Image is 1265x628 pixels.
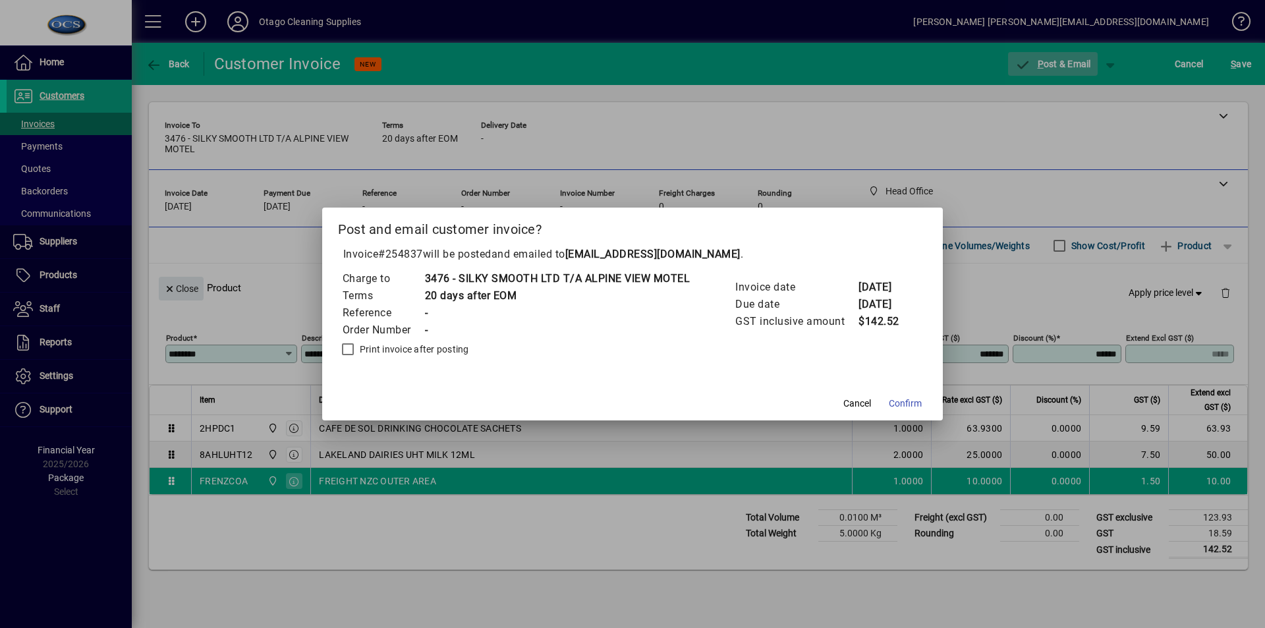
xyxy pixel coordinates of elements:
td: Reference [342,304,424,322]
label: Print invoice after posting [357,343,469,356]
td: Charge to [342,270,424,287]
td: - [424,304,690,322]
td: [DATE] [858,279,911,296]
td: Order Number [342,322,424,339]
td: [DATE] [858,296,911,313]
td: 20 days after EOM [424,287,690,304]
button: Confirm [884,391,927,415]
td: - [424,322,690,339]
td: $142.52 [858,313,911,330]
td: GST inclusive amount [735,313,858,330]
span: and emailed to [492,248,741,260]
span: Confirm [889,397,922,411]
button: Cancel [836,391,878,415]
h2: Post and email customer invoice? [322,208,943,246]
b: [EMAIL_ADDRESS][DOMAIN_NAME] [565,248,741,260]
span: #254837 [378,248,423,260]
span: Cancel [843,397,871,411]
td: Invoice date [735,279,858,296]
p: Invoice will be posted . [338,246,928,262]
td: 3476 - SILKY SMOOTH LTD T/A ALPINE VIEW MOTEL [424,270,690,287]
td: Due date [735,296,858,313]
td: Terms [342,287,424,304]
